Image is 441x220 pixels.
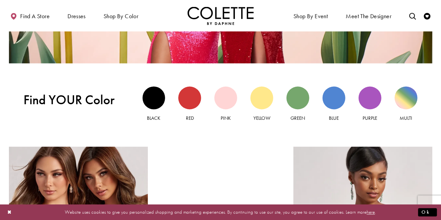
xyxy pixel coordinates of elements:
[323,87,345,122] a: Blue view Blue
[178,87,201,110] div: Red view
[346,13,392,20] span: Meet the designer
[329,115,339,122] span: Blue
[178,87,201,122] a: Red view Red
[400,115,412,122] span: Multi
[359,87,381,122] a: Purple view Purple
[186,115,194,122] span: Red
[395,87,418,110] div: Multi view
[253,115,270,122] span: Yellow
[20,13,50,20] span: Find a store
[293,13,328,20] span: Shop By Event
[143,87,165,122] a: Black view Black
[359,87,381,110] div: Purple view
[287,87,309,122] a: Green view Green
[9,7,51,25] a: Find a store
[188,7,254,25] a: Visit Home Page
[66,7,87,25] span: Dresses
[143,87,165,110] div: Black view
[408,7,418,25] a: Toggle search
[221,115,231,122] span: Pink
[104,13,138,20] span: Shop by color
[287,87,309,110] div: Green view
[292,7,330,25] span: Shop By Event
[367,209,375,215] a: here
[214,87,237,122] a: Pink view Pink
[323,87,345,110] div: Blue view
[147,115,160,122] span: Black
[344,7,393,25] a: Meet the designer
[24,93,128,108] span: Find YOUR Color
[395,87,418,122] a: Multi view Multi
[290,115,305,122] span: Green
[102,7,140,25] span: Shop by color
[422,7,432,25] a: Check Wishlist
[363,115,377,122] span: Purple
[250,87,273,122] a: Yellow view Yellow
[418,208,437,216] button: Submit Dialog
[48,208,393,217] p: Website uses cookies to give you personalized shopping and marketing experiences. By continuing t...
[214,87,237,110] div: Pink view
[4,206,15,218] button: Close Dialog
[67,13,86,20] span: Dresses
[250,87,273,110] div: Yellow view
[188,7,254,25] img: Colette by Daphne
